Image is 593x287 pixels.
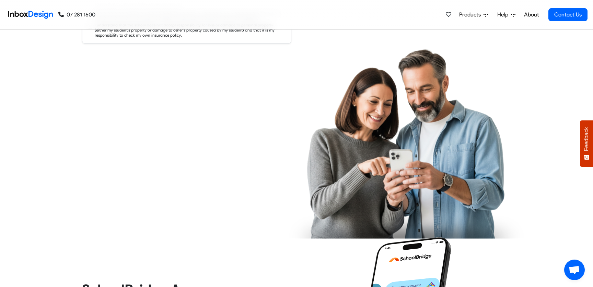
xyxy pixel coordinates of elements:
[58,11,95,19] a: 07 281 1600
[495,8,518,22] a: Help
[522,8,541,22] a: About
[95,22,286,38] label: I understand that the school does not accept responsibility for loss or damage to personal proper...
[497,11,511,19] span: Help
[580,120,593,167] button: Feedback - Show survey
[456,8,491,22] a: Products
[564,260,585,280] div: Open chat
[548,8,588,21] a: Contact Us
[289,49,524,238] img: parents_using_phone.png
[583,127,590,151] span: Feedback
[459,11,484,19] span: Products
